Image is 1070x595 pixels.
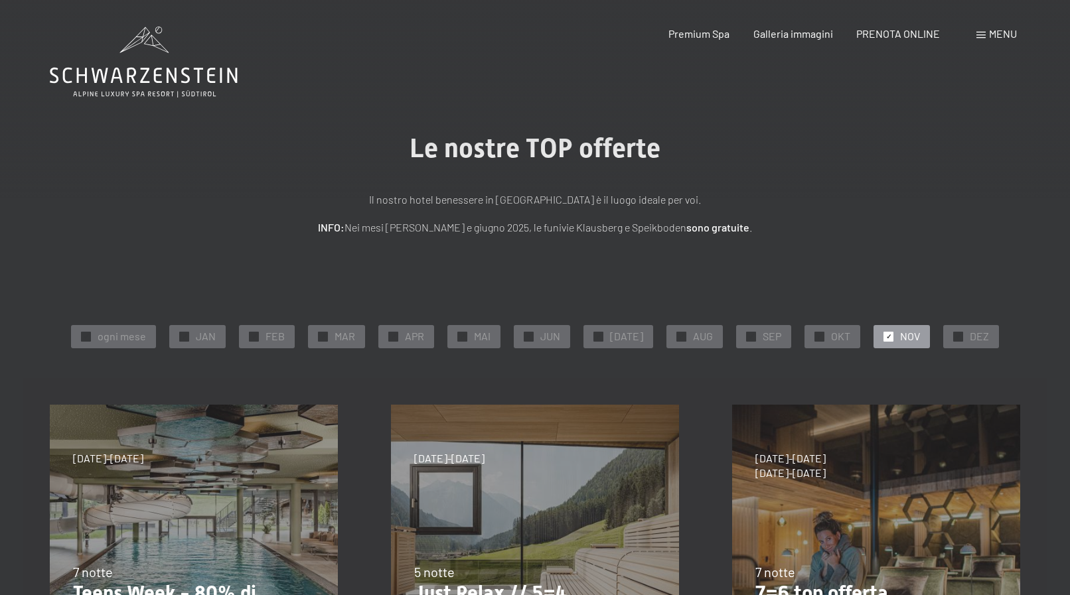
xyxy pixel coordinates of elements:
a: Galleria immagini [753,27,833,40]
span: Le nostre TOP offerte [410,133,660,164]
span: ✓ [679,332,684,341]
span: [DATE] [610,329,643,344]
span: ✓ [526,332,532,341]
span: ogni mese [98,329,146,344]
p: Nei mesi [PERSON_NAME] e giugno 2025, le funivie Klausberg e Speikboden . [203,219,867,236]
span: ✓ [321,332,326,341]
span: MAR [335,329,355,344]
span: JAN [196,329,216,344]
strong: sono gratuite [686,221,749,233]
span: ✓ [749,332,754,341]
span: ✓ [252,332,257,341]
span: ✓ [596,332,601,341]
strong: INFO: [318,221,344,233]
span: ✓ [956,332,961,341]
a: Premium Spa [668,27,729,40]
span: Menu [989,27,1017,40]
span: ✓ [182,332,187,341]
a: PRENOTA ONLINE [856,27,940,40]
span: [DATE]-[DATE] [414,451,485,466]
span: NOV [900,329,920,344]
p: Il nostro hotel benessere in [GEOGRAPHIC_DATA] è il luogo ideale per voi. [203,191,867,208]
span: 7 notte [755,564,795,580]
span: AUG [693,329,713,344]
span: JUN [540,329,560,344]
span: ✓ [84,332,89,341]
span: FEB [266,329,285,344]
span: [DATE]-[DATE] [73,451,143,466]
span: OKT [831,329,850,344]
span: [DATE]-[DATE] [755,466,826,480]
span: DEZ [970,329,989,344]
span: SEP [763,329,781,344]
span: [DATE]-[DATE] [755,451,826,466]
span: 5 notte [414,564,455,580]
span: ✓ [817,332,822,341]
span: 7 notte [73,564,113,580]
span: ✓ [886,332,891,341]
span: ✓ [391,332,396,341]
